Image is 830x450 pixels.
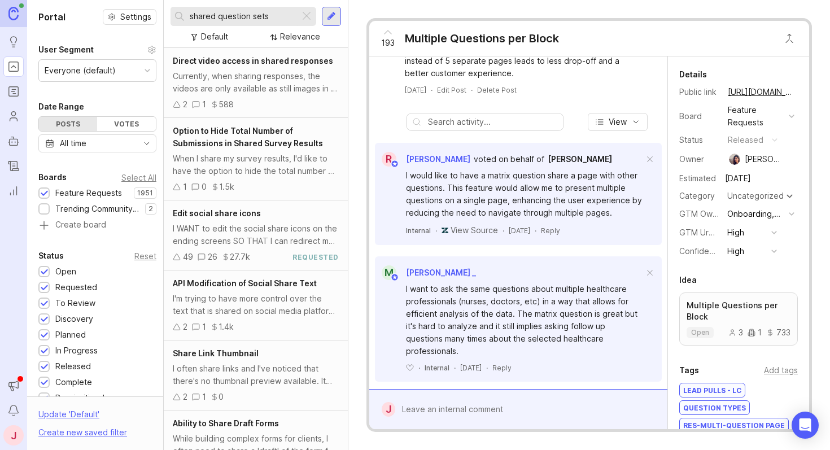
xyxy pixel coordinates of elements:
[183,321,187,333] div: 2
[219,181,234,193] div: 1.5k
[3,131,24,151] a: Autopilot
[679,292,798,346] a: Multiple Questions per Blockopen31733
[382,152,396,167] div: R
[292,252,339,262] div: requested
[390,273,399,282] img: member badge
[548,154,612,164] span: [PERSON_NAME]
[727,226,744,239] div: High
[3,400,24,421] button: Notifications
[375,152,470,167] a: R[PERSON_NAME]
[679,190,719,202] div: Category
[164,270,348,340] a: API Modification of Social Share TextI'm trying to have more control over the text that is shared...
[164,118,348,200] a: Option to Hide Total Number of Submissions in Shared Survey ResultsWhen I share my survey results...
[38,43,94,56] div: User Segment
[219,391,224,403] div: 0
[406,154,470,164] span: [PERSON_NAME]
[503,226,504,235] div: ·
[437,85,466,95] div: Edit Post
[219,98,234,111] div: 588
[724,85,798,99] a: [URL][DOMAIN_NAME]
[405,86,426,94] time: [DATE]
[486,363,488,373] div: ·
[535,226,536,235] div: ·
[679,228,732,237] label: GTM Urgency
[202,391,206,403] div: 1
[97,117,155,131] div: Votes
[451,225,498,235] span: View Source
[173,208,261,218] span: Edit social share icons
[477,85,517,95] div: Delete Post
[405,42,645,80] div: You can see how asking these questions all on one page instead of 5 separate pages leads to less ...
[792,412,819,439] div: Open Intercom Messenger
[38,171,67,184] div: Boards
[164,340,348,410] a: Share Link ThumbnailI often share links and I've noticed that there's no thumbnail preview availa...
[55,187,122,199] div: Feature Requests
[609,116,627,128] span: View
[3,56,24,77] a: Portal
[60,137,86,150] div: All time
[509,226,530,235] time: [DATE]
[727,192,784,200] div: Uncategorized
[121,174,156,181] div: Select All
[55,344,98,357] div: In Progress
[134,253,156,259] div: Reset
[3,156,24,176] a: Changelog
[138,139,156,148] svg: toggle icon
[173,70,339,95] div: Currently, when sharing responses, the videos are only available as still images in a PDF format....
[173,362,339,387] div: I often share links and I've noticed that there's no thumbnail preview available. It would be gre...
[38,10,65,24] h1: Portal
[103,9,156,25] button: Settings
[38,426,127,439] div: Create new saved filter
[183,98,187,111] div: 2
[541,226,560,235] div: Reply
[382,265,396,280] div: M
[230,251,250,263] div: 27.7k
[120,11,151,23] span: Settings
[680,418,788,432] div: RES-Multi-Question Page
[406,268,476,277] span: [PERSON_NAME] _
[382,402,396,417] div: J
[418,363,420,373] div: ·
[55,281,97,294] div: Requested
[3,181,24,201] a: Reporting
[474,153,544,165] div: voted on behalf of
[55,265,76,278] div: Open
[405,30,559,46] div: Multiple Questions per Block
[431,85,433,95] div: ·
[8,7,19,20] img: Canny Home
[588,113,648,131] button: View
[728,134,763,146] div: released
[442,227,448,234] img: zendesk
[375,265,476,280] a: M[PERSON_NAME] _
[55,392,104,404] div: Deprioritized
[406,226,431,235] div: Internal
[460,364,482,372] time: [DATE]
[428,116,558,128] input: Search activity...
[201,30,228,43] div: Default
[727,208,784,220] div: Onboarding, Customer Success, Community
[680,383,745,397] div: Lead Pulls - LC
[405,85,426,95] a: [DATE]
[679,134,719,146] div: Status
[3,32,24,52] a: Ideas
[425,363,449,373] div: Internal
[55,360,91,373] div: Released
[55,203,139,215] div: Trending Community Topics
[173,152,339,177] div: When I share my survey results, I'd like to have the option to hide the total number of submissio...
[3,425,24,445] button: J
[55,313,93,325] div: Discovery
[406,283,644,357] div: I want to ask the same questions about multiple healthcare professionals (nurses, doctors, etc) i...
[202,181,207,193] div: 0
[679,246,723,256] label: Confidence
[451,225,498,236] a: View Source
[748,329,762,337] div: 1
[390,160,399,168] img: member badge
[679,273,697,287] div: Idea
[3,81,24,102] a: Roadmaps
[679,174,716,182] div: Estimated
[679,153,719,165] div: Owner
[202,321,206,333] div: 1
[381,37,395,49] span: 193
[679,364,699,377] div: Tags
